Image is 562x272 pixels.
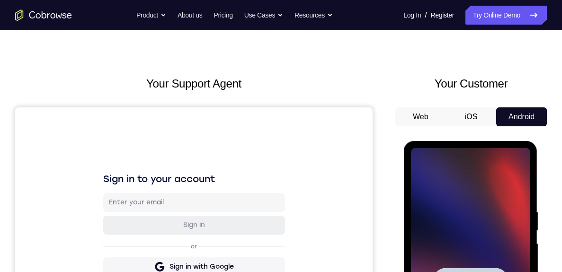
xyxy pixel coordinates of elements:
button: Sign in with Intercom [88,195,270,214]
div: Sign in with Intercom [151,200,222,210]
button: Product [136,6,166,25]
span: / [425,9,427,21]
p: or [174,135,184,143]
span: Tap to Start [43,135,91,144]
div: Sign in with Zendesk [152,223,221,232]
a: Log In [403,6,421,25]
button: Sign in with Google [88,150,270,169]
div: Sign in with Google [154,155,219,164]
button: Sign in with GitHub [88,173,270,192]
a: About us [178,6,202,25]
button: Web [395,107,446,126]
button: Sign in [88,108,270,127]
h2: Your Support Agent [15,75,373,92]
a: Register [431,6,454,25]
p: Don't have an account? [88,245,270,252]
button: Android [496,107,547,126]
button: Resources [294,6,333,25]
div: Sign in with GitHub [154,177,218,187]
h2: Your Customer [395,75,547,92]
a: Try Online Demo [465,6,547,25]
a: Go to the home page [15,9,72,21]
button: Sign in with Zendesk [88,218,270,237]
a: Pricing [214,6,232,25]
a: Create a new account [161,245,228,252]
button: iOS [446,107,497,126]
button: Tap to Start [29,127,104,152]
button: Use Cases [244,6,283,25]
